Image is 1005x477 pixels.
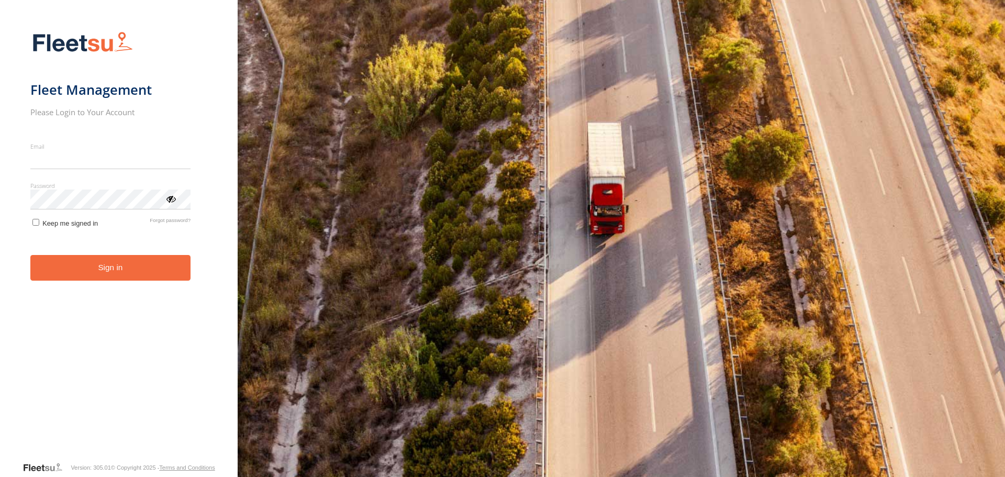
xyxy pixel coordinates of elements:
label: Password [30,182,191,190]
input: Keep me signed in [32,219,39,226]
a: Terms and Conditions [159,464,215,471]
div: Version: 305.01 [71,464,110,471]
h1: Fleet Management [30,81,191,98]
a: Visit our Website [23,462,71,473]
img: Fleetsu [30,29,135,56]
a: Forgot password? [150,217,191,227]
label: Email [30,142,191,150]
button: Sign in [30,255,191,281]
div: © Copyright 2025 - [111,464,215,471]
h2: Please Login to Your Account [30,107,191,117]
span: Keep me signed in [42,219,98,227]
form: main [30,25,208,461]
div: ViewPassword [165,193,176,204]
